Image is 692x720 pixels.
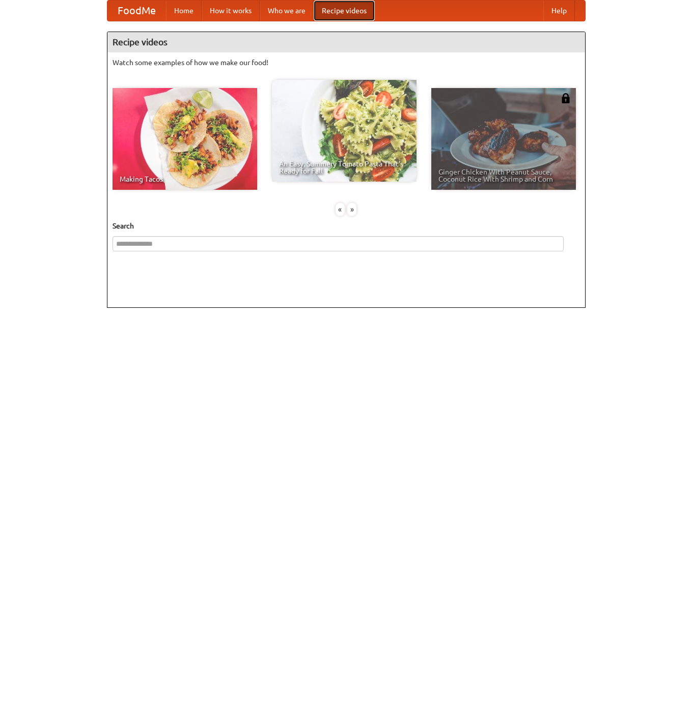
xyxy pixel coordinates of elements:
a: Making Tacos [113,88,257,190]
a: Recipe videos [314,1,375,21]
a: Home [166,1,202,21]
a: Help [543,1,575,21]
a: Who we are [260,1,314,21]
a: An Easy, Summery Tomato Pasta That's Ready for Fall [272,80,417,182]
div: « [336,203,345,216]
span: Making Tacos [120,176,250,183]
span: An Easy, Summery Tomato Pasta That's Ready for Fall [279,160,409,175]
a: How it works [202,1,260,21]
div: » [347,203,356,216]
a: FoodMe [107,1,166,21]
h5: Search [113,221,580,231]
h4: Recipe videos [107,32,585,52]
p: Watch some examples of how we make our food! [113,57,580,68]
img: 483408.png [561,93,571,103]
